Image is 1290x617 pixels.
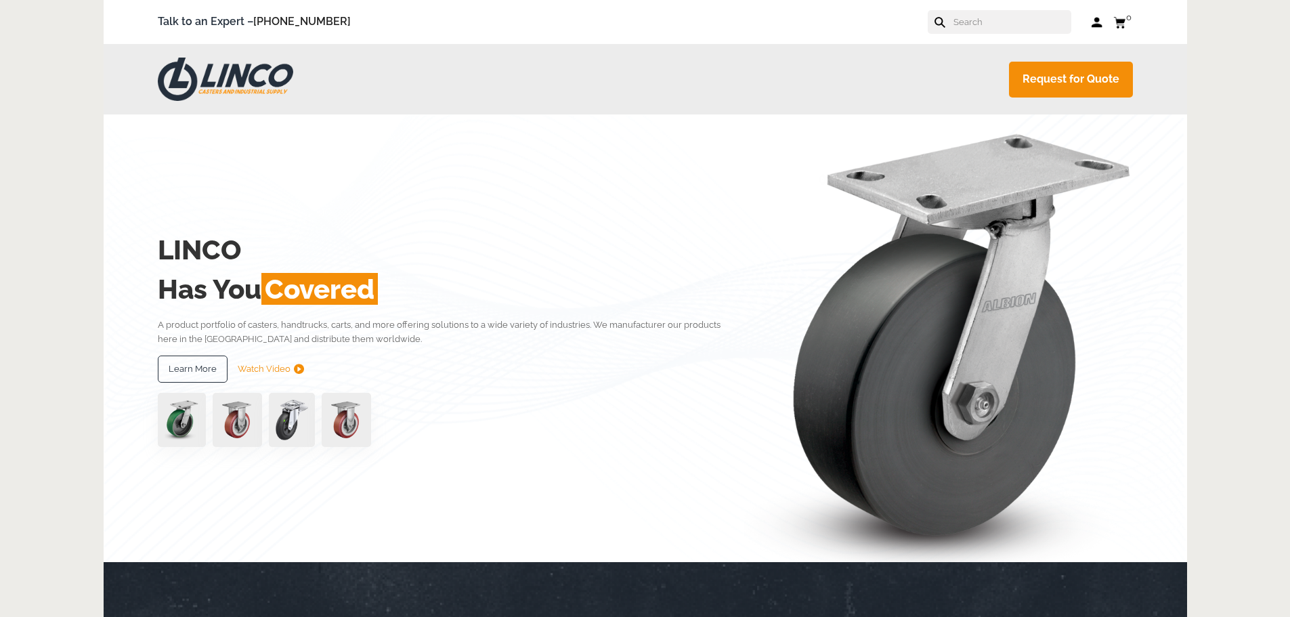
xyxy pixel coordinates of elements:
[294,364,304,374] img: subtract.png
[1126,12,1132,22] span: 0
[158,270,741,309] h2: Has You
[322,393,371,447] img: capture-59611-removebg-preview-1.png
[158,356,228,383] a: Learn More
[744,114,1133,562] img: linco_caster
[158,318,741,347] p: A product portfolio of casters, handtrucks, carts, and more offering solutions to a wide variety ...
[952,10,1071,34] input: Search
[158,58,293,101] img: LINCO CASTERS & INDUSTRIAL SUPPLY
[158,230,741,270] h2: LINCO
[1092,16,1103,29] a: Log in
[158,393,206,447] img: pn3orx8a-94725-1-1-.png
[213,393,262,447] img: capture-59611-removebg-preview-1.png
[261,273,378,305] span: Covered
[1113,14,1133,30] a: 0
[158,13,351,31] span: Talk to an Expert –
[1009,62,1133,98] a: Request for Quote
[253,15,351,28] a: [PHONE_NUMBER]
[238,356,304,383] a: Watch Video
[269,393,315,447] img: lvwpp200rst849959jpg-30522-removebg-preview-1.png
